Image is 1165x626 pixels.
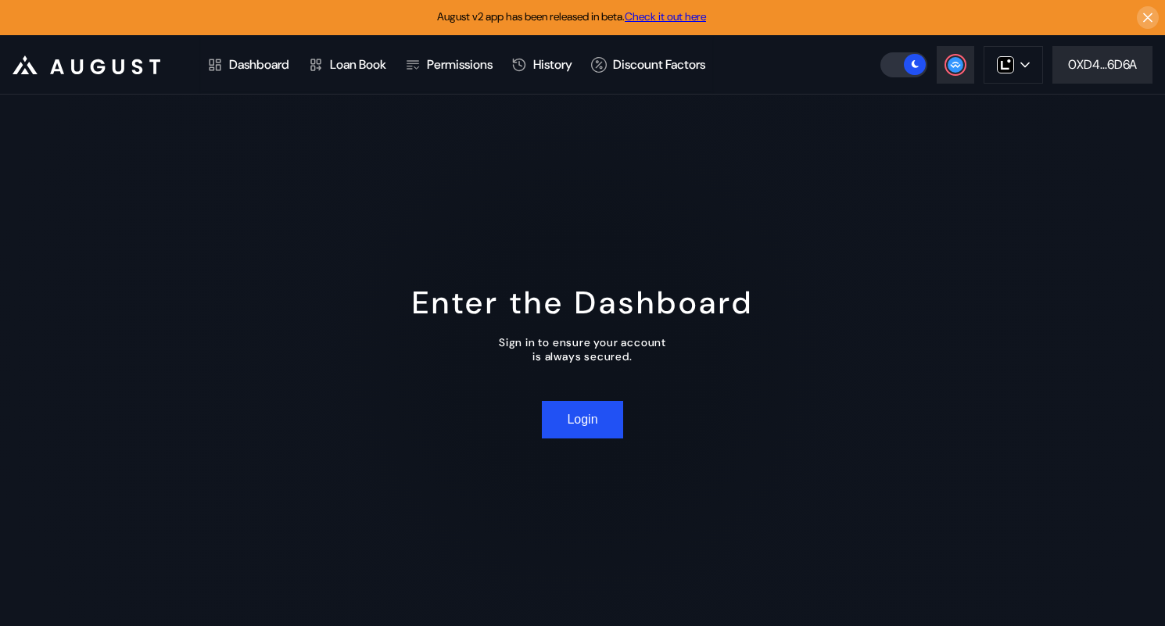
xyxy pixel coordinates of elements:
a: Discount Factors [582,36,715,94]
a: Loan Book [299,36,396,94]
a: Check it out here [625,9,706,23]
button: chain logo [984,46,1043,84]
div: Sign in to ensure your account is always secured. [499,335,666,363]
div: Dashboard [229,56,289,73]
button: 0XD4...6D6A [1052,46,1152,84]
a: History [502,36,582,94]
button: Login [542,401,622,438]
div: Permissions [427,56,493,73]
div: Enter the Dashboard [412,282,754,323]
div: 0XD4...6D6A [1068,56,1137,73]
div: History [533,56,572,73]
a: Permissions [396,36,502,94]
span: August v2 app has been released in beta. [437,9,706,23]
div: Discount Factors [613,56,705,73]
a: Dashboard [198,36,299,94]
img: chain logo [997,56,1014,73]
div: Loan Book [330,56,386,73]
